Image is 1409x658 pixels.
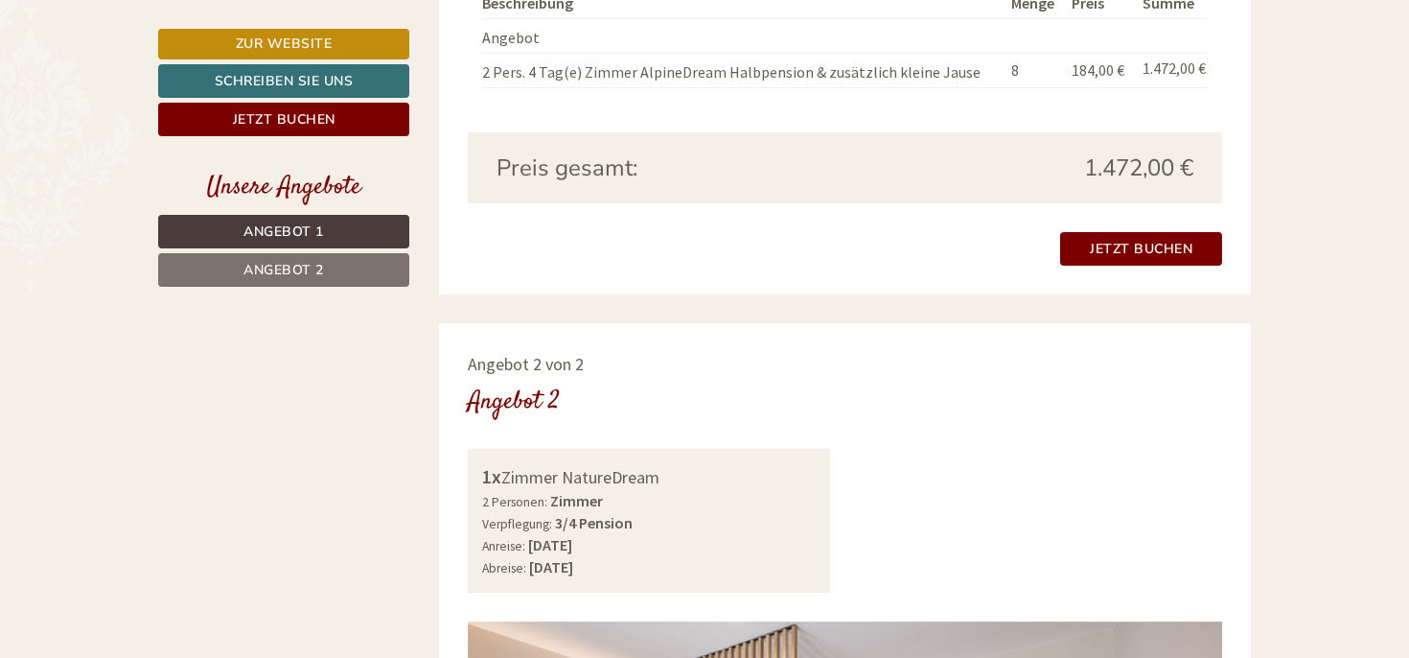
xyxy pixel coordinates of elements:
small: Anreise: [482,538,525,554]
b: [DATE] [528,535,572,554]
b: Zimmer [550,491,603,510]
b: 3/4 Pension [555,513,633,532]
span: 184,00 € [1072,60,1124,80]
td: 2 Pers. 4 Tag(e) Zimmer AlpineDream Halbpension & zusätzlich kleine Jause [482,53,1005,87]
small: 2 Personen: [482,494,547,510]
a: Schreiben Sie uns [158,64,409,98]
div: Guten Tag, wie können wir Ihnen helfen? [14,52,305,110]
div: Unsere Angebote [158,170,409,205]
span: 1.472,00 € [1084,152,1193,184]
div: Preis gesamt: [482,152,845,184]
a: Jetzt buchen [158,103,409,136]
span: Angebot 2 von 2 [468,353,584,375]
span: Angebot 1 [243,223,324,241]
td: 1.472,00 € [1135,53,1208,87]
div: Donnerstag [319,14,436,47]
td: 8 [1004,53,1064,87]
span: Angebot 2 [243,261,324,279]
small: 11:25 [29,93,295,106]
a: Zur Website [158,29,409,59]
a: Jetzt buchen [1060,232,1222,266]
button: Senden [640,505,755,539]
div: Zimmer NatureDream [482,463,817,491]
b: 1x [482,464,501,488]
div: [GEOGRAPHIC_DATA] [29,56,295,71]
td: Angebot [482,19,1005,54]
b: [DATE] [529,557,573,576]
small: Abreise: [482,560,526,576]
div: Angebot 2 [468,385,560,420]
small: Verpflegung: [482,516,552,532]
